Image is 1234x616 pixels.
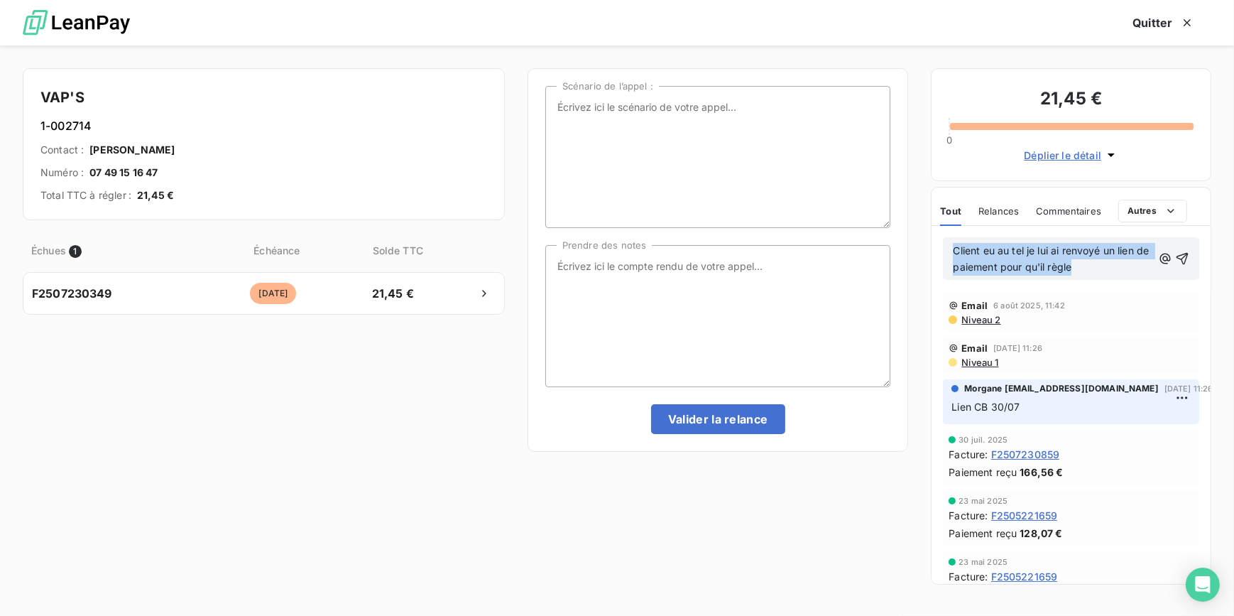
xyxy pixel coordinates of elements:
[31,243,66,258] span: Échues
[89,143,175,157] span: [PERSON_NAME]
[1186,568,1220,602] div: Open Intercom Messenger
[951,401,1020,413] span: Lien CB 30/07
[960,314,1000,325] span: Niveau 2
[964,382,1158,395] span: Morgane [EMAIL_ADDRESS][DOMAIN_NAME]
[89,166,158,180] span: 07 49 15 16 47
[949,86,1194,114] h3: 21,45 €
[40,117,487,134] h6: 1-002714
[946,134,952,146] span: 0
[1164,384,1213,393] span: [DATE] 11:26
[361,243,435,258] span: Solde TTC
[953,244,1152,273] span: Client eu au tel je lui ai renvoyé un lien de paiement pour qu'il règle
[949,447,988,462] span: Facture :
[949,569,988,584] span: Facture :
[961,342,988,354] span: Email
[250,283,296,304] span: [DATE]
[40,143,84,157] span: Contact :
[949,508,988,523] span: Facture :
[940,205,961,217] span: Tout
[993,301,1065,310] span: 6 août 2025, 11:42
[959,558,1008,566] span: 23 mai 2025
[949,526,1017,541] span: Paiement reçu
[40,86,487,109] h4: VAP'S
[959,436,1008,444] span: 30 juil. 2025
[1020,465,1063,480] span: 166,56 €
[651,404,785,434] button: Valider la relance
[40,188,131,202] span: Total TTC à régler :
[1118,200,1187,222] button: Autres
[1020,526,1062,541] span: 128,07 €
[991,447,1060,462] span: F2507230859
[1036,205,1101,217] span: Commentaires
[991,569,1058,584] span: F2505221659
[40,166,84,180] span: Numéro :
[23,4,130,43] img: logo LeanPay
[1020,147,1123,163] button: Déplier le détail
[196,243,358,258] span: Échéance
[960,357,998,368] span: Niveau 1
[959,497,1008,505] span: 23 mai 2025
[1024,148,1101,163] span: Déplier le détail
[32,285,112,302] span: F2507230349
[1115,8,1211,38] button: Quitter
[961,300,988,311] span: Email
[978,205,1019,217] span: Relances
[993,344,1042,352] span: [DATE] 11:26
[949,465,1017,480] span: Paiement reçu
[137,188,174,202] span: 21,45 €
[69,245,82,258] span: 1
[356,285,430,302] span: 21,45 €
[991,508,1058,523] span: F2505221659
